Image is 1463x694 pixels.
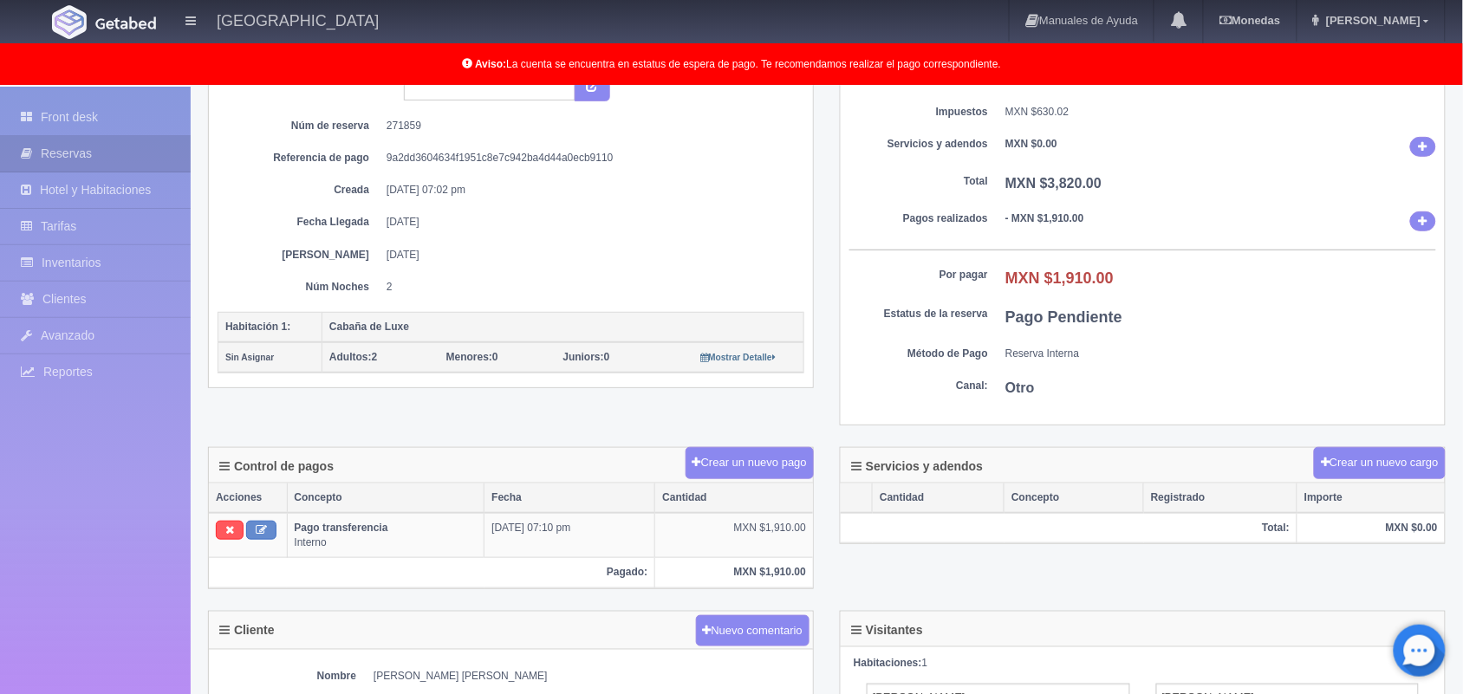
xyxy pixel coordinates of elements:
[655,483,813,513] th: Cantidad
[387,280,791,295] dd: 2
[1144,483,1297,513] th: Registrado
[295,522,388,534] b: Pago transferencia
[209,483,287,513] th: Acciones
[322,312,804,342] th: Cabaña de Luxe
[655,558,813,587] th: MXN $1,910.00
[329,351,372,363] strong: Adultos:
[387,151,791,165] dd: 9a2dd3604634f1951c8e7c942ba4d44a0ecb9110
[854,656,1432,671] div: 1
[1005,347,1436,361] dd: Reserva Interna
[329,351,377,363] span: 2
[1005,105,1436,120] dd: MXN $630.02
[95,16,156,29] img: Getabed
[849,307,988,321] dt: Estatus de la reserva
[52,5,87,39] img: Getabed
[1314,447,1446,479] button: Crear un nuevo cargo
[374,669,804,684] dd: [PERSON_NAME] [PERSON_NAME]
[696,615,810,647] button: Nuevo comentario
[1322,14,1421,27] span: [PERSON_NAME]
[849,105,988,120] dt: Impuestos
[484,483,655,513] th: Fecha
[387,215,791,230] dd: [DATE]
[655,513,813,558] td: MXN $1,910.00
[1005,380,1035,395] b: Otro
[484,513,655,558] td: [DATE] 07:10 pm
[849,174,988,189] dt: Total
[287,513,484,558] td: Interno
[387,119,791,133] dd: 271859
[387,248,791,263] dd: [DATE]
[700,353,776,362] small: Mostrar Detalle
[1219,14,1280,27] b: Monedas
[841,513,1297,543] th: Total:
[563,351,610,363] span: 0
[686,447,814,479] button: Crear un nuevo pago
[231,151,369,165] dt: Referencia de pago
[231,119,369,133] dt: Núm de reserva
[446,351,498,363] span: 0
[849,211,988,226] dt: Pagos realizados
[1297,483,1445,513] th: Importe
[1005,308,1122,326] b: Pago Pendiente
[851,624,923,637] h4: Visitantes
[287,483,484,513] th: Concepto
[873,483,1005,513] th: Cantidad
[849,379,988,393] dt: Canal:
[219,624,275,637] h4: Cliente
[387,183,791,198] dd: [DATE] 07:02 pm
[1005,212,1084,224] b: - MXN $1,910.00
[563,351,604,363] strong: Juniors:
[849,347,988,361] dt: Método de Pago
[231,280,369,295] dt: Núm Noches
[225,321,290,333] b: Habitación 1:
[851,460,983,473] h4: Servicios y adendos
[209,558,655,587] th: Pagado:
[1005,176,1102,191] b: MXN $3,820.00
[231,183,369,198] dt: Creada
[446,351,492,363] strong: Menores:
[854,657,922,669] strong: Habitaciones:
[849,137,988,152] dt: Servicios y adendos
[1005,483,1144,513] th: Concepto
[475,58,506,70] b: Aviso:
[231,248,369,263] dt: [PERSON_NAME]
[217,9,379,30] h4: [GEOGRAPHIC_DATA]
[1005,138,1057,150] b: MXN $0.00
[231,215,369,230] dt: Fecha Llegada
[225,353,274,362] small: Sin Asignar
[1297,513,1445,543] th: MXN $0.00
[219,460,334,473] h4: Control de pagos
[849,268,988,282] dt: Por pagar
[700,351,776,363] a: Mostrar Detalle
[218,669,356,684] dt: Nombre
[1005,269,1114,287] b: MXN $1,910.00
